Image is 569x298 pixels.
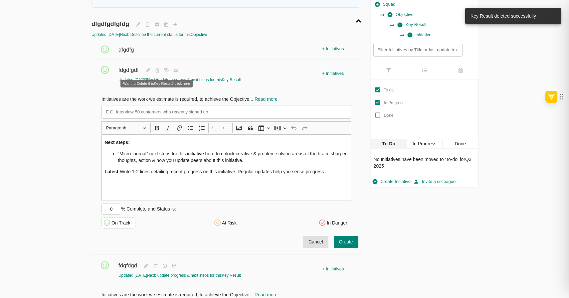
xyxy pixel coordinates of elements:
[371,139,407,149] div: To-Do
[101,291,351,298] div: Initiatives are the work we estimate is required, to achieve the Objective.
[406,30,433,40] button: Initiative
[104,169,120,174] strong: Latest:
[251,292,278,297] span: ...Read more
[92,13,131,28] span: dfgdfgdfgfdg
[407,139,442,149] div: In Progress
[443,139,478,149] div: Done
[412,177,457,187] button: Invite a colleague
[386,10,415,20] button: Objective
[373,43,463,57] input: Filter Initiatives by Title or last update text
[101,105,351,119] input: E.G. Interview 50 customers who recently signed up
[121,206,176,212] span: % Complete and Status is:
[118,77,320,83] div: Updated: [DATE] Next: update progress & next steps for this Key Result
[101,96,351,102] div: Initiatives are the work we estimate is required, to achieve the Objective.
[118,150,348,164] li: “Micro-journal” next steps for this initiative here to unlock creative & problem-solving areas of...
[334,236,358,248] button: Create
[408,31,432,39] span: Initiative
[384,88,394,92] span: To do
[471,13,536,19] span: Key Result deleted successfully
[371,177,412,187] button: Create Initiative
[375,1,396,8] span: Squad
[414,178,456,186] span: Invite a colleague
[118,60,140,74] span: fdgdfgdf
[222,220,237,226] div: At Risk
[118,255,139,270] span: fdgfdgd
[101,134,351,201] div: Rich Text Editor, main
[308,238,323,246] span: Cancel
[388,11,414,19] span: Objective
[101,121,351,134] div: Editor toolbar
[103,123,149,133] button: Paragraph
[374,156,475,169] p: No Initiatives have been moved to ' To-do ' for Q3 2025
[104,140,129,145] strong: Next steps:
[118,39,136,54] span: dfgdfg
[396,20,428,30] button: Key Result
[384,100,404,105] span: In Progress
[320,69,345,79] div: + Initiatives
[373,178,411,186] span: Create Initiative
[327,220,347,226] div: In Danger
[106,124,141,132] span: Paragraph
[118,273,320,278] div: Updated: [DATE] Next: update progress & next steps for this Key Result
[111,220,132,226] div: On Track!
[384,113,394,118] span: Done
[320,44,345,54] div: + Initiatives
[92,32,361,38] div: Updated: [DATE] Next: Describe the current status for this Objective
[339,238,353,246] span: Create
[104,168,348,175] p: Write 1-2 lines detailing recent progress on this initiative. Regular updates help you sense prog...
[398,21,427,29] span: Key Result
[251,96,278,102] span: ...Read more
[320,264,345,274] div: + Initiatives
[303,236,328,248] button: Cancel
